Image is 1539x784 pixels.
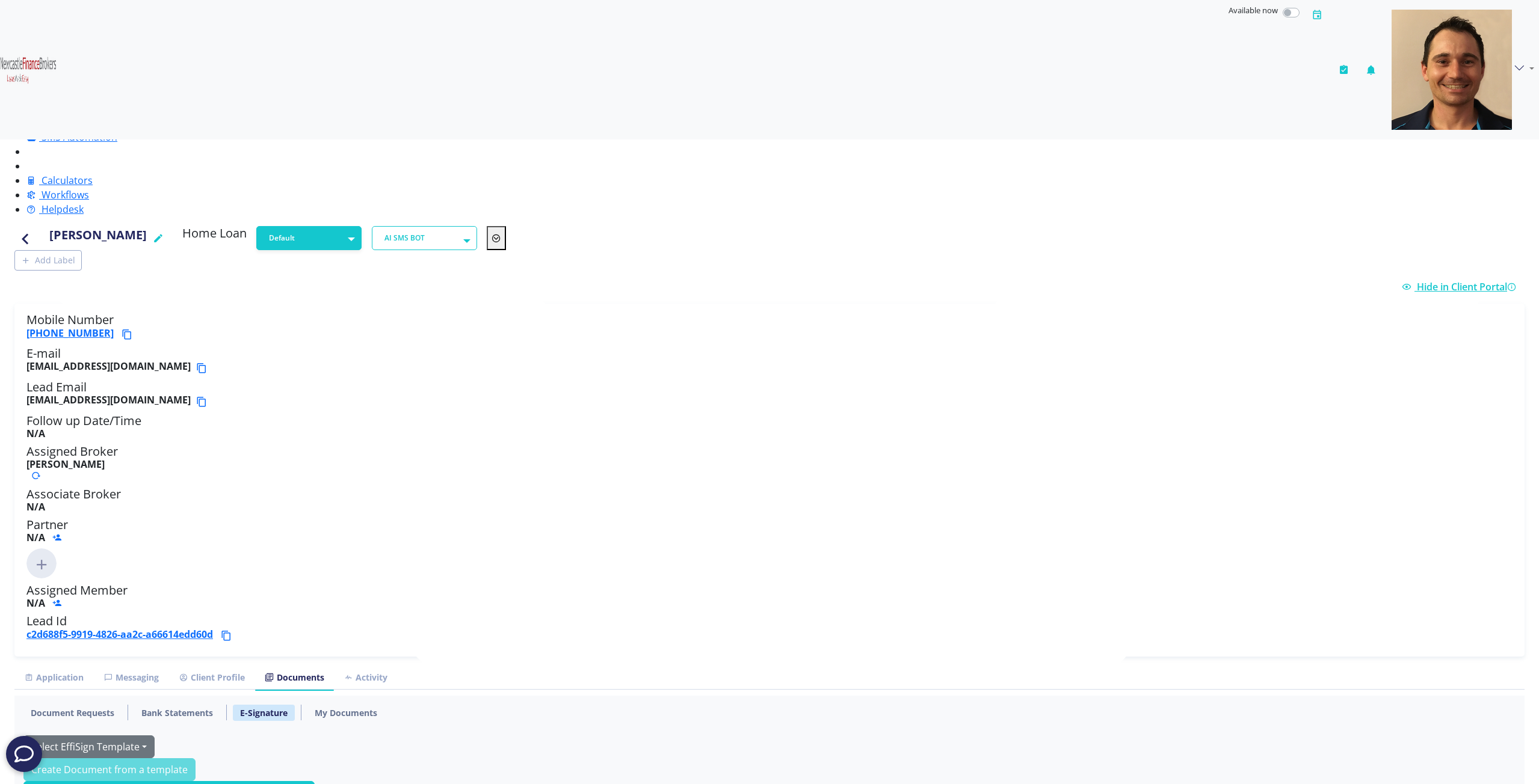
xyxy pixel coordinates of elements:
a: Messaging [94,666,169,690]
h5: Associate Broker [26,487,1513,513]
img: Click to add new member [26,548,57,578]
h5: Mobile Number [26,313,1513,341]
button: Copy email [196,394,212,409]
h5: Assigned Member [26,583,1513,609]
h5: E-mail [26,346,1513,375]
b: [EMAIL_ADDRESS][DOMAIN_NAME] [26,361,191,375]
span: Calculators [42,174,93,187]
a: SMS Automation [26,130,117,144]
a: Helpdesk [26,203,84,216]
b: N/A [26,596,45,610]
b: [PERSON_NAME] [26,458,105,471]
span: Hide in Client Portal [1417,280,1520,293]
a: [PHONE_NUMBER] [26,326,114,340]
h5: Lead Email [26,380,1513,409]
b: N/A [26,500,45,513]
button: Add Label [14,250,82,271]
a: Calculators [26,174,93,187]
h5: Home Loan [182,226,247,245]
button: Copy lead id [220,628,236,643]
h5: Assigned Broker [26,444,1513,482]
a: Hide in Client Portal [1402,280,1520,293]
a: Documents [255,666,334,690]
span: Select EffiSign Template [31,740,140,753]
a: Application [14,666,94,690]
button: Select EffiSign Template [23,735,155,758]
a: E-Signature [233,705,295,721]
b: [EMAIL_ADDRESS][DOMAIN_NAME] [26,394,191,409]
a: Client Profile [169,666,255,690]
img: d9df0ad3-c6af-46dd-a355-72ef7f6afda3-637400917012654623.png [1392,10,1512,130]
span: Follow up Date/Time [26,412,141,429]
button: AI SMS BOT [372,226,477,250]
h5: Lead Id [26,614,1513,643]
a: Workflows [26,188,89,201]
span: Available now [1229,5,1278,16]
button: Copy email [196,361,212,375]
a: My Documents [307,705,384,721]
b: N/A [26,531,45,544]
a: Bank Statements [134,705,220,721]
button: Copy phone [121,327,137,341]
a: Document Requests [23,705,122,721]
a: Activity [334,666,398,690]
h5: Partner [26,518,1513,544]
h4: [PERSON_NAME] [49,226,147,250]
span: Workflows [42,188,89,201]
b: N/A [26,427,45,440]
a: c2d688f5-9919-4826-aa2c-a66614edd60d [26,628,213,641]
button: Default [256,226,362,250]
span: Helpdesk [42,203,84,216]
